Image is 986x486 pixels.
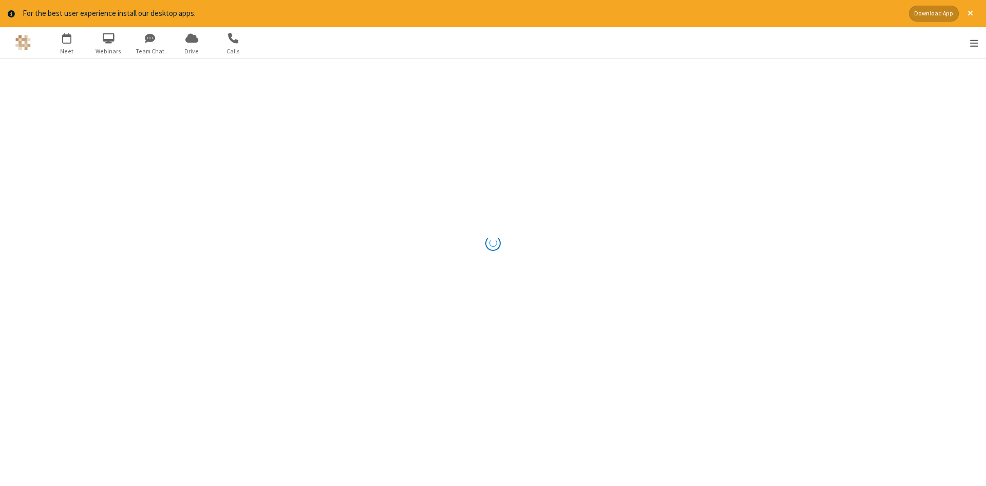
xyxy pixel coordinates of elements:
[962,6,978,22] button: Close alert
[173,47,211,56] span: Drive
[131,47,169,56] span: Team Chat
[909,6,959,22] button: Download App
[957,27,986,58] div: Open menu
[89,47,128,56] span: Webinars
[48,47,86,56] span: Meet
[15,35,31,50] img: QA Selenium DO NOT DELETE OR CHANGE
[214,47,253,56] span: Calls
[23,8,901,20] div: For the best user experience install our desktop apps.
[4,27,42,58] button: Logo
